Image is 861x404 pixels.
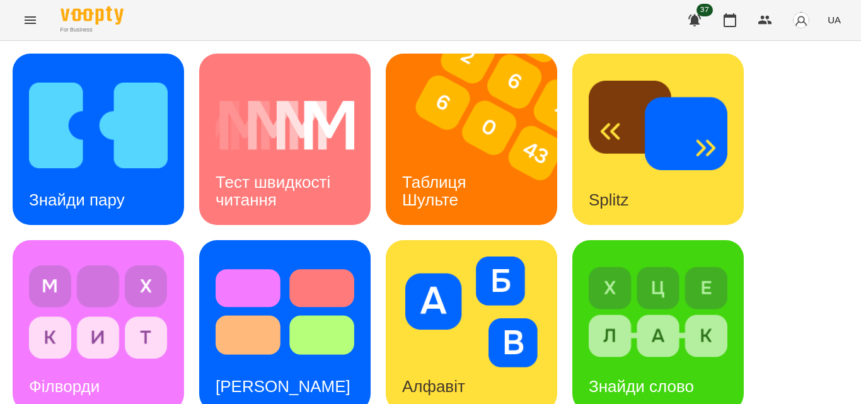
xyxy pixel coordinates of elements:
h3: Тест швидкості читання [216,173,335,209]
img: Алфавіт [402,257,541,367]
span: 37 [696,4,713,16]
h3: Знайди слово [589,377,694,396]
img: Філворди [29,257,168,367]
h3: Алфавіт [402,377,465,396]
img: Тест Струпа [216,257,354,367]
button: UA [823,8,846,32]
a: Знайди паруЗнайди пару [13,54,184,225]
a: SplitzSplitz [572,54,744,225]
img: Splitz [589,70,727,181]
button: Menu [15,5,45,35]
img: Знайди пару [29,70,168,181]
h3: [PERSON_NAME] [216,377,350,396]
a: Тест швидкості читанняТест швидкості читання [199,54,371,225]
img: Знайди слово [589,257,727,367]
img: Таблиця Шульте [386,54,573,225]
span: UA [828,13,841,26]
img: Voopty Logo [61,6,124,25]
h3: Таблиця Шульте [402,173,471,209]
img: Тест швидкості читання [216,70,354,181]
img: avatar_s.png [792,11,810,29]
h3: Знайди пару [29,190,125,209]
a: Таблиця ШультеТаблиця Шульте [386,54,557,225]
h3: Філворди [29,377,100,396]
span: For Business [61,26,124,34]
h3: Splitz [589,190,629,209]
